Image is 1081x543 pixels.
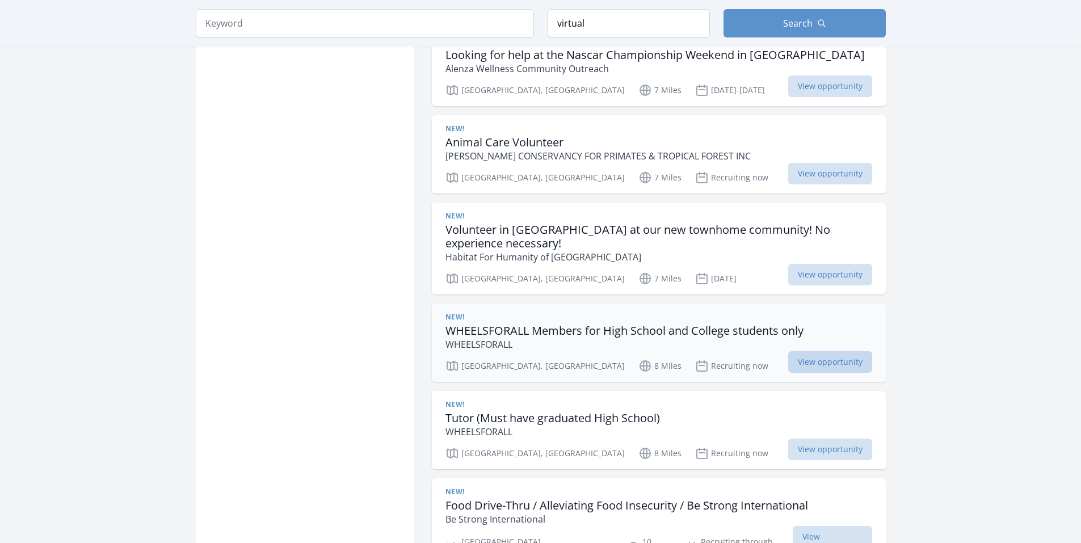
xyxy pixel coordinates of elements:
h3: Food Drive-Thru / Alleviating Food Insecurity / Be Strong International [445,499,808,512]
span: Search [783,16,813,30]
span: New! [445,487,465,496]
p: WHEELSFORALL [445,338,804,351]
p: WHEELSFORALL [445,425,660,439]
p: 7 Miles [638,272,682,285]
h3: Looking for help at the Nascar Championship Weekend in [GEOGRAPHIC_DATA] [445,48,865,62]
p: [DATE] [695,272,737,285]
p: Habitat For Humanity of [GEOGRAPHIC_DATA] [445,250,872,264]
h3: Volunteer in [GEOGRAPHIC_DATA] at our new townhome community! No experience necessary! [445,223,872,250]
span: New! [445,400,465,409]
p: [GEOGRAPHIC_DATA], [GEOGRAPHIC_DATA] [445,447,625,460]
span: New! [445,313,465,322]
span: View opportunity [788,75,872,97]
p: [DATE]-[DATE] [695,83,765,97]
span: View opportunity [788,351,872,373]
p: [GEOGRAPHIC_DATA], [GEOGRAPHIC_DATA] [445,359,625,373]
p: Recruiting now [695,171,768,184]
p: Alenza Wellness Community Outreach [445,62,865,75]
p: Recruiting now [695,447,768,460]
span: View opportunity [788,163,872,184]
a: New! Animal Care Volunteer [PERSON_NAME] CONSERVANCY FOR PRIMATES & TROPICAL FOREST INC [GEOGRAPH... [432,115,886,193]
a: New! Volunteer in [GEOGRAPHIC_DATA] at our new townhome community! No experience necessary! Habit... [432,203,886,294]
span: View opportunity [788,264,872,285]
p: 7 Miles [638,171,682,184]
a: New! Looking for help at the Nascar Championship Weekend in [GEOGRAPHIC_DATA] Alenza Wellness Com... [432,28,886,106]
span: New! [445,124,465,133]
span: New! [445,212,465,221]
h3: Animal Care Volunteer [445,136,751,149]
a: New! WHEELSFORALL Members for High School and College students only WHEELSFORALL [GEOGRAPHIC_DATA... [432,304,886,382]
button: Search [724,9,886,37]
p: [GEOGRAPHIC_DATA], [GEOGRAPHIC_DATA] [445,272,625,285]
a: New! Tutor (Must have graduated High School) WHEELSFORALL [GEOGRAPHIC_DATA], [GEOGRAPHIC_DATA] 8 ... [432,391,886,469]
p: Recruiting now [695,359,768,373]
p: [GEOGRAPHIC_DATA], [GEOGRAPHIC_DATA] [445,83,625,97]
p: [PERSON_NAME] CONSERVANCY FOR PRIMATES & TROPICAL FOREST INC [445,149,751,163]
span: View opportunity [788,439,872,460]
p: Be Strong International [445,512,808,526]
p: [GEOGRAPHIC_DATA], [GEOGRAPHIC_DATA] [445,171,625,184]
input: Keyword [196,9,534,37]
p: 7 Miles [638,83,682,97]
h3: Tutor (Must have graduated High School) [445,411,660,425]
p: 8 Miles [638,359,682,373]
p: 8 Miles [638,447,682,460]
input: Location [548,9,710,37]
h3: WHEELSFORALL Members for High School and College students only [445,324,804,338]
